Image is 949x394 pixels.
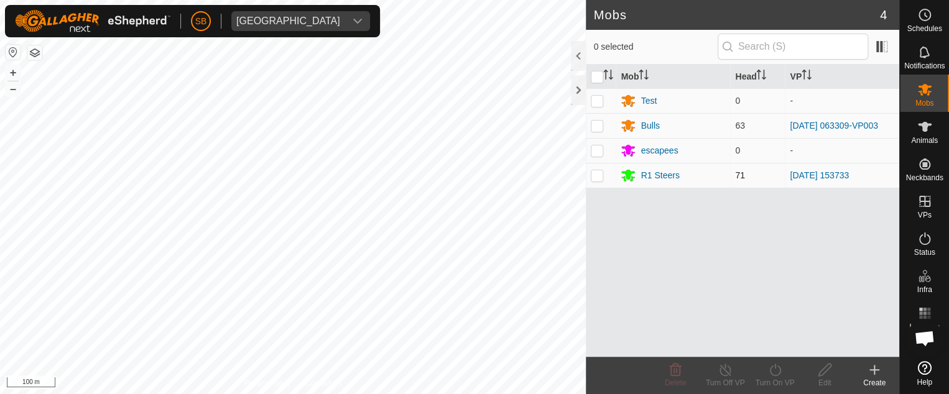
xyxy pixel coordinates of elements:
[914,249,935,256] span: Status
[195,15,207,28] span: SB
[849,377,899,388] div: Create
[244,378,290,389] a: Privacy Policy
[880,6,887,24] span: 4
[906,319,943,357] a: Open chat
[802,71,812,81] p-sorticon: Activate to sort
[905,174,943,181] span: Neckbands
[700,377,750,388] div: Turn Off VP
[735,145,740,155] span: 0
[641,119,659,132] div: Bulls
[900,356,949,391] a: Help
[641,144,678,157] div: escapees
[735,96,740,106] span: 0
[735,121,745,131] span: 63
[6,45,21,60] button: Reset Map
[917,211,931,219] span: VPs
[593,7,879,22] h2: Mobs
[639,71,649,81] p-sorticon: Activate to sort
[785,88,899,113] td: -
[904,62,945,70] span: Notifications
[917,378,932,386] span: Help
[785,138,899,163] td: -
[790,170,849,180] a: [DATE] 153733
[735,170,745,180] span: 71
[750,377,800,388] div: Turn On VP
[236,16,340,26] div: [GEOGRAPHIC_DATA]
[907,25,942,32] span: Schedules
[345,11,370,31] div: dropdown trigger
[800,377,849,388] div: Edit
[6,81,21,96] button: –
[603,71,613,81] p-sorticon: Activate to sort
[231,11,345,31] span: Tangihanga station
[27,45,42,60] button: Map Layers
[915,99,933,107] span: Mobs
[756,71,766,81] p-sorticon: Activate to sort
[909,323,940,331] span: Heatmap
[790,121,877,131] a: [DATE] 063309-VP003
[641,94,657,108] div: Test
[305,378,342,389] a: Contact Us
[593,40,717,53] span: 0 selected
[15,10,170,32] img: Gallagher Logo
[730,65,785,89] th: Head
[911,137,938,144] span: Animals
[616,65,730,89] th: Mob
[718,34,868,60] input: Search (S)
[6,65,21,80] button: +
[665,378,687,387] span: Delete
[641,169,679,182] div: R1 Steers
[785,65,899,89] th: VP
[917,286,932,293] span: Infra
